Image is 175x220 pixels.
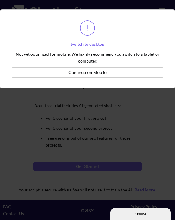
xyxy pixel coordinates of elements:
img: Thumbs Up Icon [78,19,97,37]
button: Continue on Mobile [11,67,164,78]
div: Switch to desktop [9,39,166,49]
div: Not yet optimized for mobile. We highly recommend you switch to a tablet or computer. [9,49,166,66]
iframe: chat widget [110,207,172,220]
